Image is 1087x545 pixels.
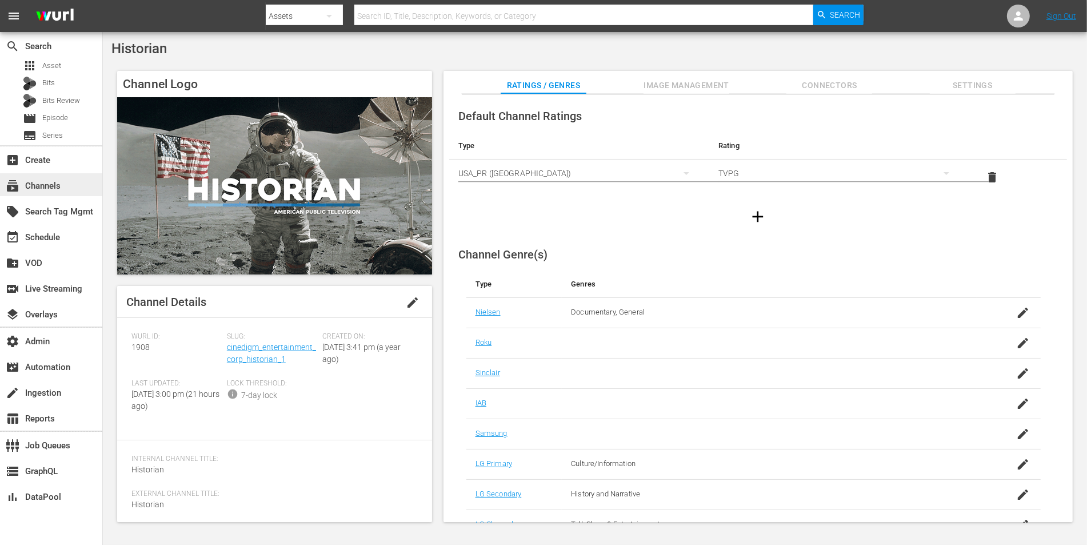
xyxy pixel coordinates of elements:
[1046,11,1076,21] a: Sign Out
[458,157,700,189] div: USA_PR ([GEOGRAPHIC_DATA])
[23,77,37,90] div: Bits
[6,39,19,53] span: Search
[501,78,586,93] span: Ratings / Genres
[42,77,55,89] span: Bits
[131,389,219,411] span: [DATE] 3:00 pm (21 hours ago)
[6,464,19,478] span: GraphQL
[6,335,19,348] span: Admin
[6,256,19,270] span: VOD
[7,9,21,23] span: menu
[6,360,19,374] span: Automation
[718,157,960,189] div: TVPG
[227,343,316,364] a: cinedigm_entertainment_corp_historian_1
[6,439,19,452] span: Job Queues
[23,129,37,142] span: Series
[709,132,969,160] th: Rating
[131,455,412,464] span: Internal Channel Title:
[131,490,412,499] span: External Channel Title:
[227,388,238,400] span: info
[27,3,82,30] img: ans4CAIJ8jUAAAAAAAAAAAAAAAAAAAAAAAAgQb4GAAAAAAAAAAAAAAAAAAAAAAAAJMjXAAAAAAAAAAAAAAAAAAAAAAAAgAT5G...
[322,332,412,341] span: Created On:
[475,368,500,377] a: Sinclair
[42,130,63,141] span: Series
[241,389,277,401] div: 7-day lock
[830,5,861,25] span: Search
[475,459,512,468] a: LG Primary
[475,308,501,316] a: Nielsen
[475,338,492,347] a: Roku
[322,343,401,364] span: [DATE] 3:41 pm (a year ago)
[458,248,548,261] span: Channel Genre(s)
[6,308,19,321] span: Overlays
[23,112,37,125] span: Episode
[458,109,582,123] span: Default Channel Ratings
[6,490,19,504] span: DataPool
[6,153,19,167] span: Create
[131,379,221,388] span: Last Updated:
[42,60,61,71] span: Asset
[644,78,729,93] span: Image Management
[406,296,419,309] span: edit
[227,332,317,341] span: Slug:
[6,412,19,425] span: Reports
[475,490,522,498] a: LG Secondary
[131,465,164,474] span: Historian
[475,520,513,528] a: LG Channel
[117,97,432,275] img: Historian
[978,164,1006,191] button: delete
[126,295,206,309] span: Channel Details
[6,179,19,193] span: Channels
[42,112,68,124] span: Episode
[23,94,37,108] div: Bits Review
[786,78,872,93] span: Connectors
[131,500,164,509] span: Historian
[227,379,317,388] span: Lock Threshold:
[6,230,19,244] span: Schedule
[23,59,37,73] span: Asset
[985,170,999,184] span: delete
[6,386,19,400] span: Ingestion
[399,289,426,316] button: edit
[111,41,167,57] span: Historian
[6,205,19,218] span: Search Tag Mgmt
[449,132,1067,195] table: simple table
[466,270,562,298] th: Type
[117,71,432,97] h4: Channel Logo
[562,270,977,298] th: Genres
[131,332,221,341] span: Wurl ID:
[6,282,19,296] span: Live Streaming
[42,95,80,106] span: Bits Review
[813,5,864,25] button: Search
[449,132,709,160] th: Type
[930,78,1016,93] span: Settings
[475,429,507,437] a: Samsung
[475,399,486,407] a: IAB
[131,343,150,352] span: 1908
